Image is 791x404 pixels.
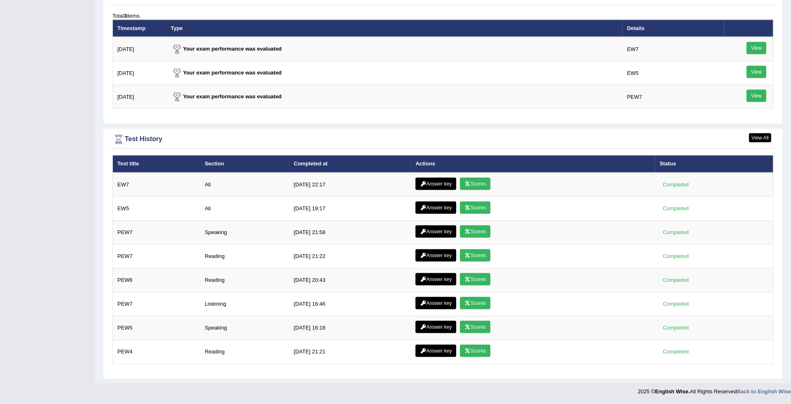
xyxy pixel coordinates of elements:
td: EW5 [113,197,201,221]
td: Speaking [200,221,289,244]
div: Completed [660,348,692,356]
a: Scores [460,178,490,190]
div: Completed [660,181,692,189]
a: Answer key [415,321,456,333]
td: Speaking [200,316,289,340]
td: [DATE] [113,37,166,61]
td: [DATE] 21:22 [289,244,411,268]
td: EW7 [623,37,724,61]
a: Scores [460,249,490,262]
a: Answer key [415,202,456,214]
a: Answer key [415,297,456,309]
td: Reading [200,340,289,364]
td: [DATE] [113,61,166,85]
a: Back to English Wise [737,388,791,395]
a: View [747,66,766,78]
th: Actions [411,156,655,173]
div: Completed [660,276,692,285]
a: Scores [460,273,490,286]
a: View All [749,133,771,142]
div: 2025 © All Rights Reserved [638,383,791,395]
td: [DATE] 16:46 [289,292,411,316]
div: Completed [660,204,692,213]
td: PEW4 [113,340,201,364]
th: Completed at [289,156,411,173]
td: Reading [200,244,289,268]
td: Listening [200,292,289,316]
div: Completed [660,324,692,332]
a: Answer key [415,345,456,357]
a: Answer key [415,178,456,190]
div: Completed [660,228,692,237]
div: Total items. [112,12,773,20]
a: Answer key [415,249,456,262]
td: PEW7 [113,244,201,268]
strong: Your exam performance was evaluated [171,70,282,76]
a: Scores [460,202,490,214]
a: Scores [460,321,490,333]
div: Completed [660,252,692,261]
th: Type [166,20,623,37]
td: Reading [200,268,289,292]
td: EW7 [113,173,201,197]
strong: Your exam performance was evaluated [171,93,282,100]
a: Scores [460,225,490,238]
th: Test title [113,156,201,173]
td: PEW7 [623,85,724,109]
td: [DATE] 21:58 [289,221,411,244]
div: Completed [660,300,692,309]
td: [DATE] 22:17 [289,173,411,197]
td: [DATE] 16:18 [289,316,411,340]
th: Status [655,156,773,173]
strong: Your exam performance was evaluated [171,46,282,52]
td: All [200,173,289,197]
b: 3 [124,13,126,19]
td: PEW6 [113,268,201,292]
a: View [747,42,766,54]
a: Answer key [415,273,456,286]
td: PEW5 [113,316,201,340]
th: Timestamp [113,20,166,37]
td: [DATE] 21:21 [289,340,411,364]
th: Details [623,20,724,37]
td: [DATE] 20:43 [289,268,411,292]
a: View [747,90,766,102]
a: Answer key [415,225,456,238]
td: [DATE] 19:17 [289,197,411,221]
td: PEW7 [113,292,201,316]
th: Section [200,156,289,173]
strong: English Wise. [655,388,690,395]
div: Test History [112,133,773,146]
td: PEW7 [113,221,201,244]
a: Scores [460,345,490,357]
a: Scores [460,297,490,309]
td: All [200,197,289,221]
td: [DATE] [113,85,166,109]
td: EW5 [623,61,724,85]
